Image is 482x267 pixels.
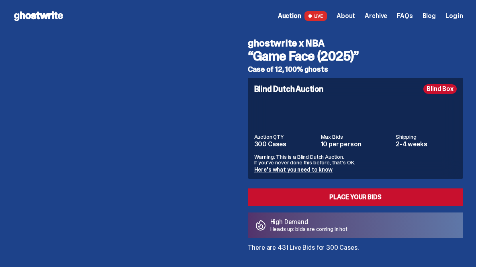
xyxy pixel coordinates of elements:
dt: Shipping [396,134,457,140]
h3: “Game Face (2025)” [248,50,464,63]
a: Archive [365,13,387,19]
dd: 10 per person [321,141,391,148]
dt: Auction QTY [254,134,316,140]
a: Blog [423,13,436,19]
h4: ghostwrite x NBA [248,38,464,48]
dd: 2-4 weeks [396,141,457,148]
span: Auction [278,13,301,19]
h4: Blind Dutch Auction [254,85,323,93]
a: Place your Bids [248,188,464,206]
dd: 300 Cases [254,141,316,148]
a: About [337,13,355,19]
span: LIVE [304,11,327,21]
p: High Demand [270,219,348,225]
div: Blind Box [423,84,457,94]
a: Here's what you need to know [254,166,333,173]
p: Warning: This is a Blind Dutch Auction. If you’ve never done this before, that’s OK. [254,154,457,165]
a: Log in [445,13,463,19]
h5: Case of 12, 100% ghosts [248,66,464,73]
a: FAQs [397,13,413,19]
a: Auction LIVE [278,11,327,21]
p: There are 431 Live Bids for 300 Cases. [248,245,464,251]
p: Heads up: bids are coming in hot [270,226,348,232]
dt: Max Bids [321,134,391,140]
